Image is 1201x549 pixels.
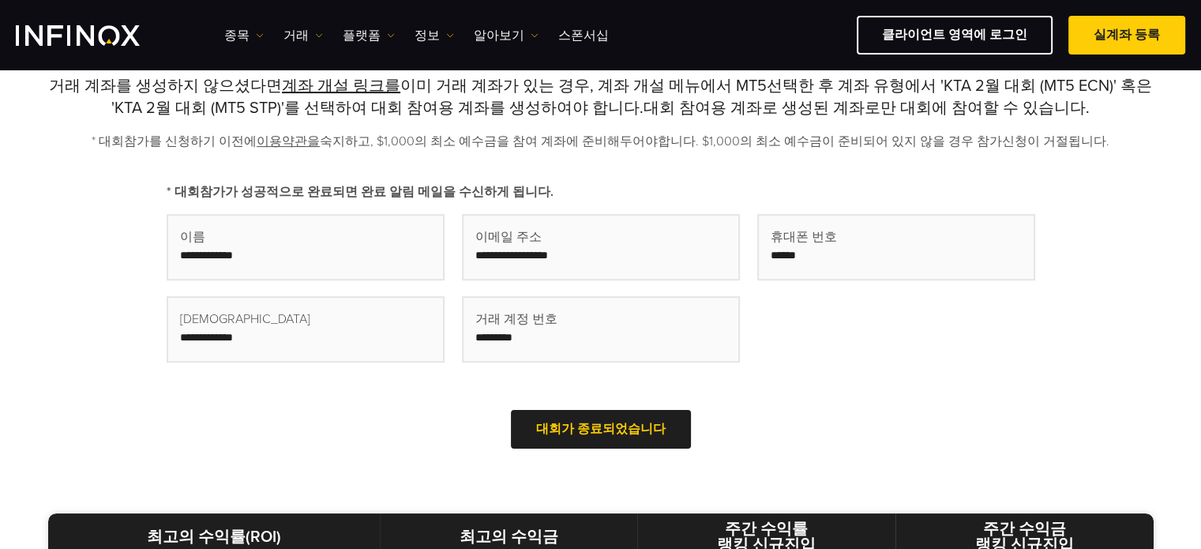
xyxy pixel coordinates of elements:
a: 플랫폼 [343,26,395,45]
a: 계좌 개설 링크를 [282,77,400,96]
a: 클라이언트 영역에 로그인 [857,16,1053,55]
a: 알아보기 [474,26,539,45]
span: 이름 [180,227,205,246]
p: 거래 계좌를 생성하지 않으셨다면 이미 거래 계좌가 있는 경우, 계좌 개설 메뉴에서 MT5선택한 후 계좌 유형에서 'KTA 2월 대회 (MT5 ECN)' 혹은 'KTA 2월 대... [48,75,1154,119]
strong: * 대회참가가 성공적으로 완료되면 완료 알림 메일을 수신하게 됩니다. [167,184,554,200]
a: 종목 [224,26,264,45]
span: [DEMOGRAPHIC_DATA] [180,310,310,329]
span: 이메일 주소 [475,227,542,246]
a: 정보 [415,26,454,45]
a: 실계좌 등록 [1068,16,1185,55]
a: 이용약관을 [257,133,320,149]
span: 휴대폰 번호 [771,227,837,246]
a: INFINOX Logo [16,25,177,46]
p: * 대회참가를 신청하기 이전에 숙지하고, $1,000의 최소 예수금을 참여 계좌에 준비해두어야합니다. $1,000의 최소 예수금이 준비되어 있지 않을 경우 참가신청이 거절됩니다. [48,132,1154,151]
a: 거래 [283,26,323,45]
span: 거래 계정 번호 [475,310,557,329]
a: 스폰서십 [558,26,609,45]
a: 대회가 종료되었습니다 [511,410,691,449]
